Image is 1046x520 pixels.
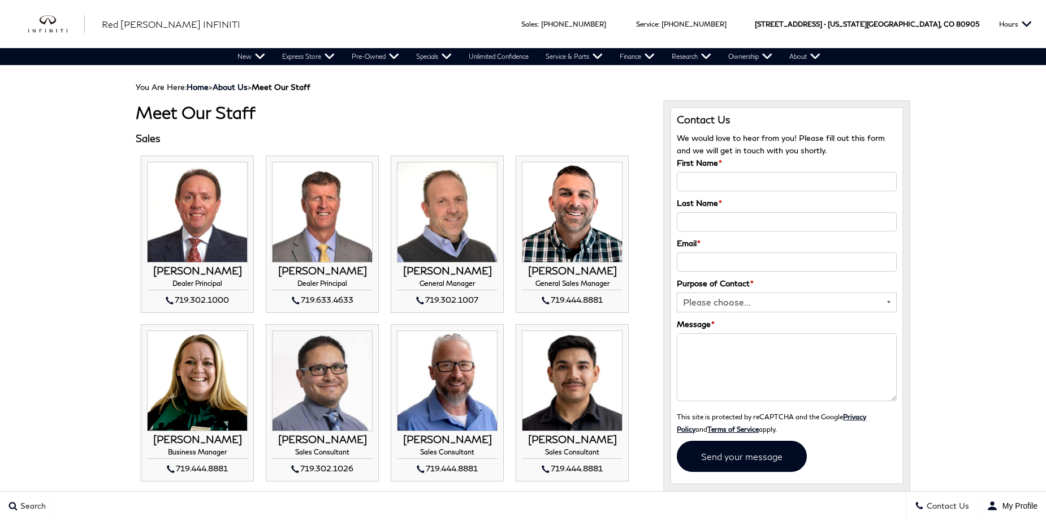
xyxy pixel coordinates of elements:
img: JIMMIE ABEYTA [272,330,373,431]
a: Red [PERSON_NAME] INFINITI [102,18,240,31]
a: About Us [213,82,248,92]
button: user-profile-menu [978,492,1046,520]
h4: General Manager [397,280,498,290]
span: Contact Us [924,501,969,511]
img: INFINITI [28,15,85,33]
h4: Dealer Principal [147,280,248,290]
h3: [PERSON_NAME] [147,265,248,277]
span: : [538,20,539,28]
a: Pre-Owned [343,48,408,65]
div: 719.633.4633 [272,293,373,307]
img: HUGO GUTIERREZ-CERVANTES [522,330,623,431]
img: RICH JENKINS [397,330,498,431]
a: [PHONE_NUMBER] [662,20,727,28]
label: Purpose of Contact [677,277,754,290]
h3: [PERSON_NAME] [397,434,498,445]
a: Express Store [274,48,343,65]
label: Last Name [677,197,722,209]
strong: Meet Our Staff [252,82,310,92]
span: Red [PERSON_NAME] INFINITI [102,19,240,29]
h3: Sales [136,133,646,144]
a: New [229,48,274,65]
span: Service [636,20,658,28]
label: Email [677,237,701,250]
div: Breadcrumbs [136,82,910,92]
div: 719.302.1026 [272,462,373,475]
a: Privacy Policy [677,412,866,433]
a: [STREET_ADDRESS] • [US_STATE][GEOGRAPHIC_DATA], CO 80905 [755,20,979,28]
input: Send your message [677,441,807,472]
a: Terms of Service [707,425,759,433]
span: You Are Here: [136,82,310,92]
img: THOM BUCKLEY [147,162,248,263]
h3: [PERSON_NAME] [147,434,248,445]
h4: Sales Consultant [272,448,373,459]
h3: [PERSON_NAME] [272,265,373,277]
div: 719.444.8881 [147,462,248,475]
h4: Sales Consultant [397,448,498,459]
span: My Profile [998,501,1038,510]
div: 719.302.1000 [147,293,248,307]
img: ROBERT WARNER [522,162,623,263]
label: First Name [677,157,722,169]
h3: Contact Us [677,114,897,126]
h3: [PERSON_NAME] [522,434,623,445]
h4: General Sales Manager [522,280,623,290]
span: Sales [521,20,538,28]
span: : [658,20,660,28]
a: Finance [611,48,663,65]
a: Specials [408,48,460,65]
span: We would love to hear from you! Please fill out this form and we will get in touch with you shortly. [677,133,885,155]
a: Ownership [720,48,781,65]
img: JOHN ZUMBO [397,162,498,263]
a: Unlimited Confidence [460,48,537,65]
small: This site is protected by reCAPTCHA and the Google and apply. [677,412,866,433]
a: About [781,48,829,65]
h4: Business Manager [147,448,248,459]
h4: Sales Consultant [522,448,623,459]
h3: [PERSON_NAME] [522,265,623,277]
a: [PHONE_NUMBER] [541,20,606,28]
h3: [PERSON_NAME] [397,265,498,277]
h3: [PERSON_NAME] [272,434,373,445]
a: Home [187,82,209,92]
span: Search [18,501,46,511]
h1: Meet Our Staff [136,103,646,122]
a: Service & Parts [537,48,611,65]
a: Research [663,48,720,65]
img: STEPHANIE DAVISON [147,330,248,431]
h4: Dealer Principal [272,280,373,290]
div: 719.302.1007 [397,293,498,307]
div: 719.444.8881 [522,462,623,475]
nav: Main Navigation [229,48,829,65]
div: 719.444.8881 [397,462,498,475]
img: MIKE JORGENSEN [272,162,373,263]
span: > [213,82,310,92]
div: 719.444.8881 [522,293,623,307]
span: > [187,82,310,92]
a: infiniti [28,15,85,33]
label: Message [677,318,715,330]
